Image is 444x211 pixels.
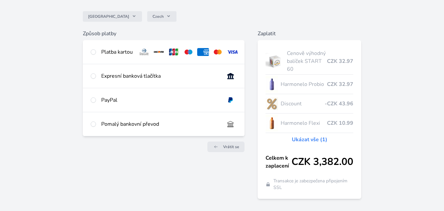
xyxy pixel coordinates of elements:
[207,142,245,152] a: Vrátit se
[101,96,219,104] div: PayPal
[226,48,239,56] img: visa.svg
[266,53,284,69] img: start.jpg
[266,154,292,170] span: Celkem k zaplacení
[327,80,353,88] span: CZK 32.97
[273,178,354,191] span: Transakce je zabezpečena připojením SSL
[327,119,353,127] span: CZK 10.99
[168,48,180,56] img: jcb.svg
[266,95,278,112] img: discount-lo.png
[281,100,325,108] span: Discount
[281,119,327,127] span: Harmonelo Flexi
[152,14,164,19] span: Czech
[266,115,278,131] img: CLEAN_FLEXI_se_stinem_x-hi_(1)-lo.jpg
[223,144,239,149] span: Vrátit se
[83,30,245,38] h6: Způsob platby
[153,48,165,56] img: discover.svg
[101,48,133,56] div: Platba kartou
[224,96,237,104] img: paypal.svg
[287,49,327,73] span: Cenově výhodný balíček START 60
[138,48,150,56] img: diners.svg
[281,80,327,88] span: Harmonelo Probio
[88,14,129,19] span: [GEOGRAPHIC_DATA]
[101,120,219,128] div: Pomalý bankovní převod
[325,100,353,108] span: -CZK 43.96
[101,72,219,80] div: Expresní banková tlačítka
[258,30,361,38] h6: Zaplatit
[83,11,142,22] button: [GEOGRAPHIC_DATA]
[266,76,278,92] img: CLEAN_PROBIO_se_stinem_x-lo.jpg
[212,48,224,56] img: mc.svg
[182,48,195,56] img: maestro.svg
[224,72,237,80] img: onlineBanking_CZ.svg
[197,48,209,56] img: amex.svg
[147,11,176,22] button: Czech
[327,57,353,65] span: CZK 32.97
[292,156,353,168] span: CZK 3,382.00
[224,120,237,128] img: bankTransfer_IBAN.svg
[292,136,327,144] a: Ukázat vše (1)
